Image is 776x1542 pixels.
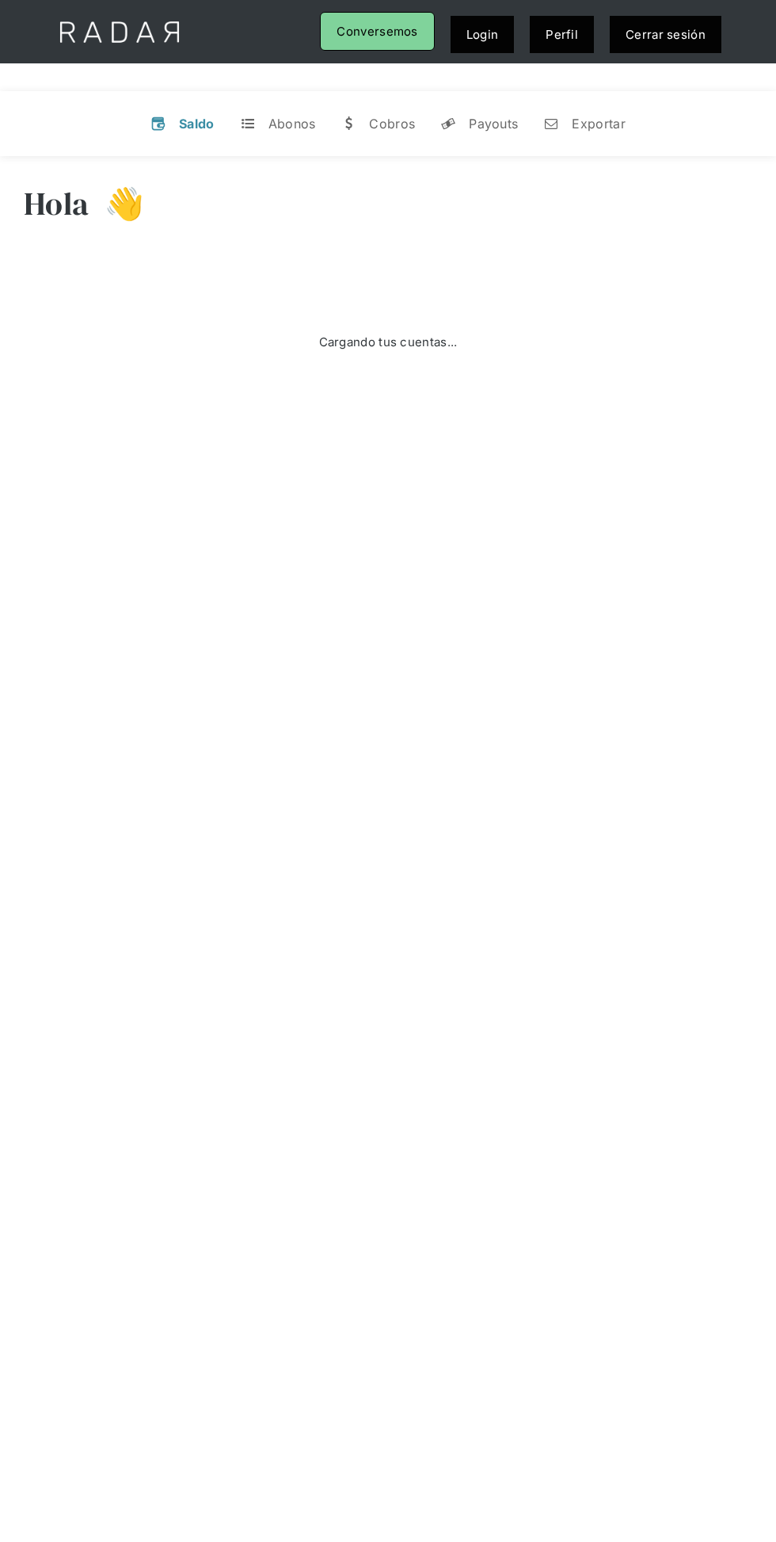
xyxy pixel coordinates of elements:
[24,184,89,223] h3: Hola
[240,116,256,132] div: t
[543,116,559,132] div: n
[150,116,166,132] div: v
[451,16,515,53] a: Login
[610,16,721,53] a: Cerrar sesión
[89,184,144,223] h3: 👋
[319,331,458,353] div: Cargando tus cuentas...
[320,12,434,51] a: Conversemos
[469,116,518,132] div: Payouts
[530,16,594,53] a: Perfil
[179,116,215,132] div: Saldo
[572,116,625,132] div: Exportar
[440,116,456,132] div: y
[340,116,356,132] div: w
[268,116,316,132] div: Abonos
[369,116,415,132] div: Cobros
